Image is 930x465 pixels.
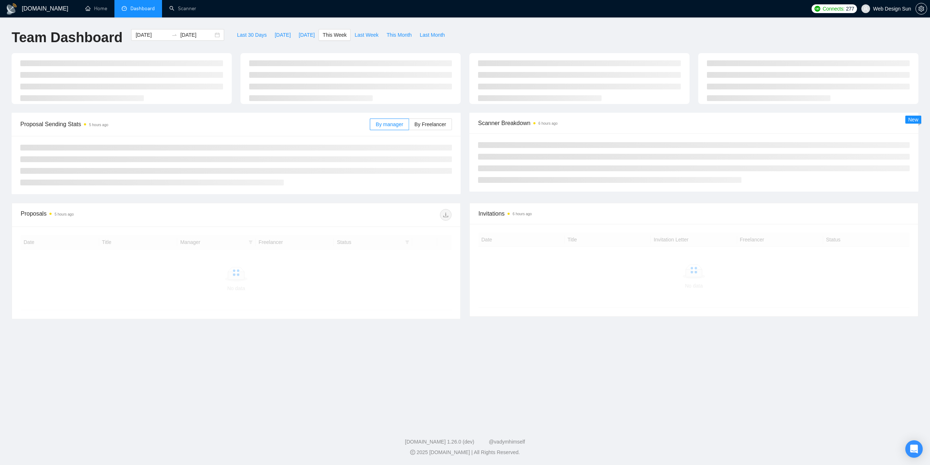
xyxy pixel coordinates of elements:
span: Invitations [478,209,909,218]
time: 6 hours ago [513,212,532,216]
time: 5 hours ago [54,212,74,216]
div: Open Intercom Messenger [905,440,923,458]
span: 277 [846,5,854,13]
span: [DATE] [299,31,315,39]
span: Connects: [822,5,844,13]
a: @vadymhimself [489,439,525,445]
span: [DATE] [275,31,291,39]
span: Scanner Breakdown [478,119,910,128]
time: 6 hours ago [538,121,558,125]
span: dashboard [122,6,127,11]
span: This Month [387,31,412,39]
button: [DATE] [271,29,295,41]
span: Dashboard [130,5,155,12]
button: This Week [319,29,351,41]
button: This Month [383,29,416,41]
span: copyright [410,450,415,455]
div: Proposals [21,209,236,221]
span: setting [916,6,927,12]
span: Last Month [420,31,445,39]
span: This Week [323,31,347,39]
time: 5 hours ago [89,123,108,127]
button: Last Month [416,29,449,41]
div: 2025 [DOMAIN_NAME] | All Rights Reserved. [6,449,924,456]
span: swap-right [171,32,177,38]
span: Proposal Sending Stats [20,120,370,129]
button: [DATE] [295,29,319,41]
img: logo [6,3,17,15]
a: setting [915,6,927,12]
h1: Team Dashboard [12,29,122,46]
a: homeHome [85,5,107,12]
span: user [863,6,868,11]
img: upwork-logo.png [814,6,820,12]
button: Last Week [351,29,383,41]
a: [DOMAIN_NAME] 1.26.0 (dev) [405,439,474,445]
button: setting [915,3,927,15]
input: Start date [136,31,169,39]
input: End date [180,31,213,39]
span: New [908,117,918,123]
span: to [171,32,177,38]
span: Last Week [355,31,379,39]
button: Last 30 Days [233,29,271,41]
span: By manager [376,121,403,127]
span: Last 30 Days [237,31,267,39]
a: searchScanner [169,5,196,12]
span: By Freelancer [415,121,446,127]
